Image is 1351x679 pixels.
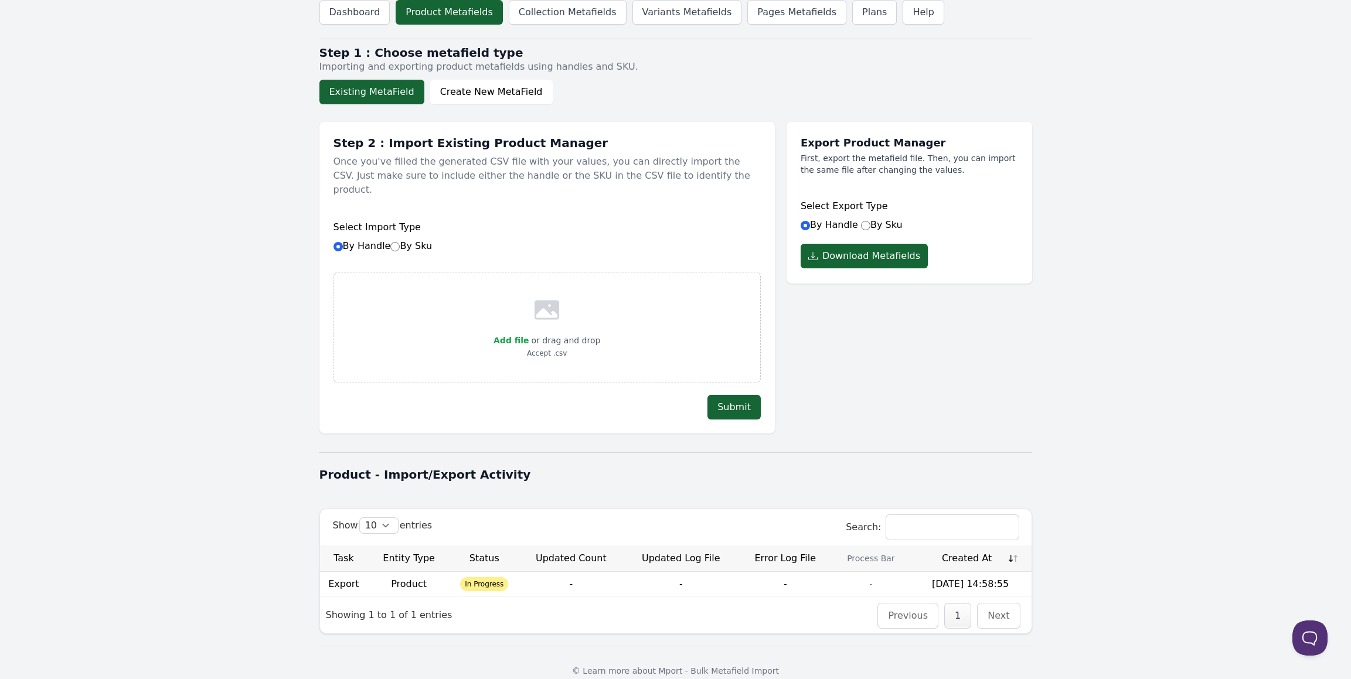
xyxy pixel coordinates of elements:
td: - [832,572,910,596]
a: 1 [955,610,961,621]
td: Export [320,572,368,596]
h1: Product - Import/Export Activity [319,466,1032,483]
span: In Progress [460,577,508,591]
label: By Sku [861,219,903,230]
span: Add file [494,336,529,345]
input: By Sku [861,221,870,230]
p: Accept .csv [494,347,600,359]
input: By Handle [801,221,810,230]
label: Search: [846,521,1018,533]
p: First, export the metafield file. Then, you can import the same file after changing the values. [801,152,1018,176]
iframe: Toggle Customer Support [1292,620,1328,656]
button: Existing MetaField [319,80,424,104]
p: or drag and drop [529,333,600,347]
span: - [569,578,573,589]
a: Next [988,610,1009,621]
h2: Step 1 : Choose metafield type [319,46,1032,60]
button: Download Metafields [801,244,928,268]
label: By Sku [390,240,432,251]
td: Product [367,572,450,596]
label: By Handle [334,240,433,251]
th: Created At: activate to sort column ascending [910,545,1032,572]
input: By HandleBy Sku [334,242,343,251]
input: Search: [886,515,1019,540]
button: Create New MetaField [430,80,553,104]
p: Importing and exporting product metafields using handles and SKU. [319,60,1032,74]
p: Once you've filled the generated CSV file with your values, you can directly import the CSV. Just... [334,150,761,202]
a: Mport - Bulk Metafield Import [659,666,780,675]
h1: Step 2 : Import Existing Product Manager [334,136,761,150]
span: - [784,578,787,589]
h6: Select Export Type [801,199,1018,213]
label: Show entries [333,520,433,531]
h6: Select Import Type [334,220,761,234]
label: By Handle [801,219,858,230]
span: © Learn more about [572,666,656,675]
a: Previous [888,610,928,621]
div: Showing 1 to 1 of 1 entries [320,600,458,630]
button: Submit [707,395,761,419]
input: By Sku [390,242,400,251]
select: Showentries [360,518,398,533]
td: [DATE] 14:58:55 [910,572,1032,596]
h1: Export Product Manager [801,136,1018,150]
span: - [679,578,683,589]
